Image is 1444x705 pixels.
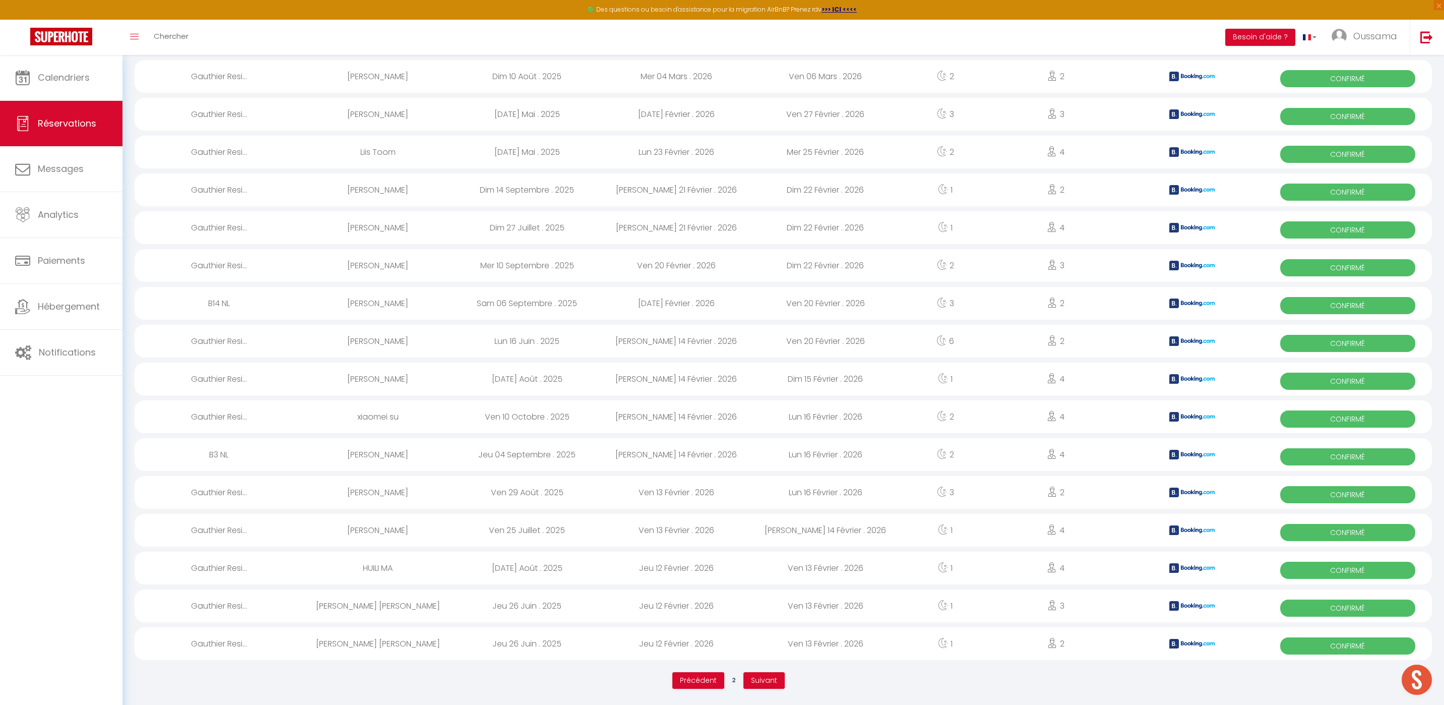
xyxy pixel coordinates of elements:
button: Previous [672,672,724,689]
span: Hébergement [38,300,100,313]
a: ... Oussama [1324,20,1410,55]
a: >>> ICI <<<< [822,5,857,14]
a: Chercher [146,20,196,55]
span: Messages [38,162,84,175]
span: Réservations [38,117,96,130]
span: Suivant [751,675,777,685]
span: Analytics [38,208,79,221]
span: Paiements [38,254,85,267]
span: Calendriers [38,71,90,84]
span: Précédent [680,675,717,685]
img: logout [1420,31,1433,43]
img: Super Booking [30,28,92,45]
button: Next [743,672,785,689]
span: 2 [724,671,743,689]
span: Notifications [39,346,96,359]
button: Besoin d'aide ? [1225,29,1295,46]
div: Ouvrir le chat [1402,665,1432,695]
span: Chercher [154,31,189,41]
img: ... [1332,29,1347,44]
span: Oussama [1353,30,1397,42]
